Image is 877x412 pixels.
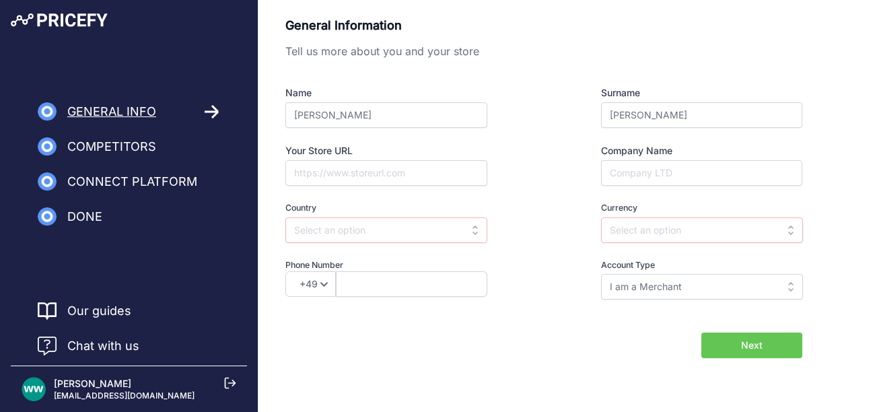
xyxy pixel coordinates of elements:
[601,274,803,300] input: Select an option
[54,390,195,401] p: [EMAIL_ADDRESS][DOMAIN_NAME]
[285,202,536,215] label: Country
[38,337,139,355] a: Chat with us
[601,217,803,243] input: Select an option
[67,337,139,355] span: Chat with us
[741,339,763,352] span: Next
[11,13,108,27] img: Pricefy Logo
[601,202,802,215] label: Currency
[285,43,802,59] p: Tell us more about you and your store
[285,259,536,272] label: Phone Number
[601,86,802,100] label: Surname
[285,217,487,243] input: Select an option
[67,172,197,191] span: Connect Platform
[67,102,156,121] span: General Info
[285,160,487,186] input: https://www.storeurl.com
[285,16,802,35] p: General Information
[601,259,802,272] label: Account Type
[67,137,156,156] span: Competitors
[285,86,536,100] label: Name
[701,333,802,358] button: Next
[601,144,802,158] label: Company Name
[601,160,802,186] input: Company LTD
[67,302,131,320] a: Our guides
[54,377,195,390] p: [PERSON_NAME]
[285,144,536,158] label: Your Store URL
[67,207,102,226] span: Done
